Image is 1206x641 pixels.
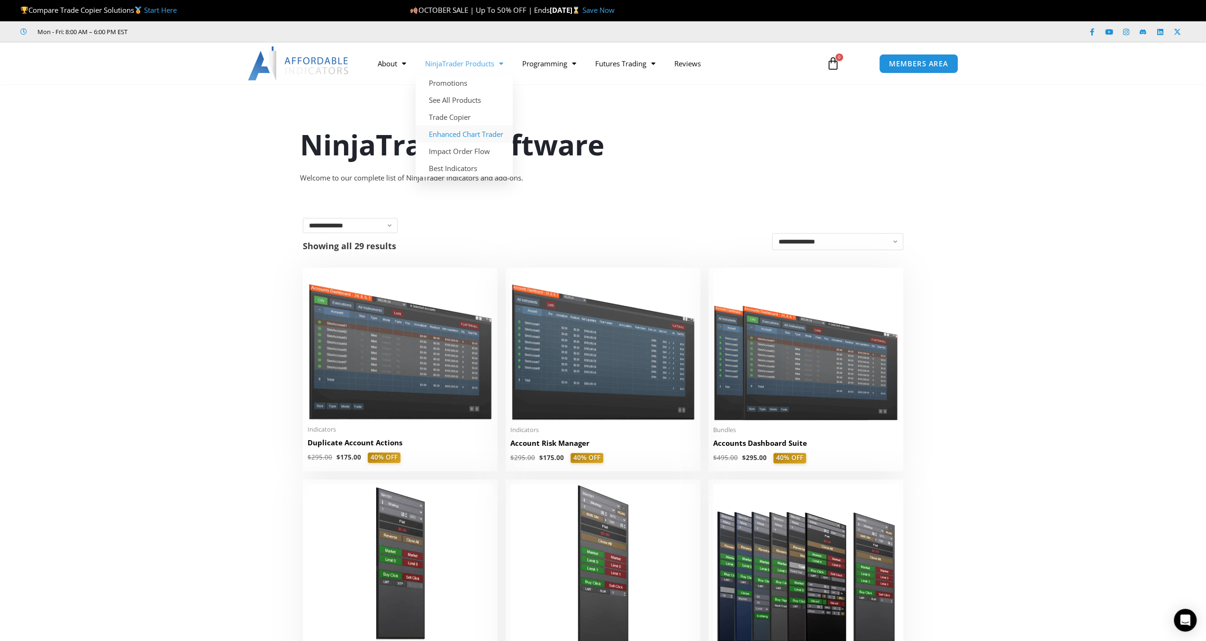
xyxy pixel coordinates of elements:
bdi: 295.00 [742,453,767,462]
a: Account Risk Manager [510,438,696,453]
a: Start Here [144,5,177,15]
a: 0 [812,50,854,77]
span: $ [336,453,340,461]
a: About [368,53,416,74]
bdi: 295.00 [510,453,535,462]
span: Compare Trade Copier Solutions [20,5,177,15]
span: 40% OFF [571,453,603,463]
ul: NinjaTrader Products [416,74,513,177]
img: 🥇 [135,7,142,14]
a: Reviews [665,53,710,74]
span: $ [539,453,543,462]
h2: Account Risk Manager [510,438,696,448]
img: 🍂 [410,7,417,14]
bdi: 175.00 [336,453,361,461]
bdi: 495.00 [713,453,738,462]
h1: NinjaTrader Software [300,125,907,164]
a: Save Now [582,5,614,15]
img: LogoAI | Affordable Indicators – NinjaTrader [248,46,350,81]
a: Best Indicators [416,160,513,177]
div: Open Intercom Messenger [1174,609,1197,632]
a: Futures Trading [586,53,665,74]
bdi: 175.00 [539,453,564,462]
a: Trade Copier [416,108,513,126]
a: Duplicate Account Actions [308,438,493,452]
img: Duplicate Account Actions [308,272,493,420]
span: MEMBERS AREA [889,60,948,67]
span: $ [510,453,514,462]
p: Showing all 29 results [303,242,396,250]
span: 0 [835,54,843,61]
span: Indicators [308,425,493,433]
img: 🏆 [21,7,28,14]
img: Accounts Dashboard Suite [713,272,898,420]
a: MEMBERS AREA [879,54,958,73]
a: Enhanced Chart Trader [416,126,513,143]
h2: Duplicate Account Actions [308,438,493,448]
img: ⌛ [572,7,580,14]
iframe: Customer reviews powered by Trustpilot [141,27,283,36]
div: Welcome to our complete list of NinjaTrader indicators and add-ons. [300,172,907,185]
span: Bundles [713,426,898,434]
a: Promotions [416,74,513,91]
span: 40% OFF [773,453,806,463]
a: See All Products [416,91,513,108]
bdi: 295.00 [308,453,332,461]
span: Mon - Fri: 8:00 AM – 6:00 PM EST [35,26,127,37]
span: 40% OFF [368,452,400,463]
span: $ [308,453,311,461]
span: Indicators [510,426,696,434]
a: Programming [513,53,586,74]
span: OCTOBER SALE | Up To 50% OFF | Ends [410,5,549,15]
h2: Accounts Dashboard Suite [713,438,898,448]
select: Shop order [772,233,903,250]
a: Impact Order Flow [416,143,513,160]
strong: [DATE] [549,5,582,15]
a: Accounts Dashboard Suite [713,438,898,453]
img: Account Risk Manager [510,272,696,420]
nav: Menu [368,53,816,74]
span: $ [742,453,746,462]
span: $ [713,453,717,462]
a: NinjaTrader Products [416,53,513,74]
